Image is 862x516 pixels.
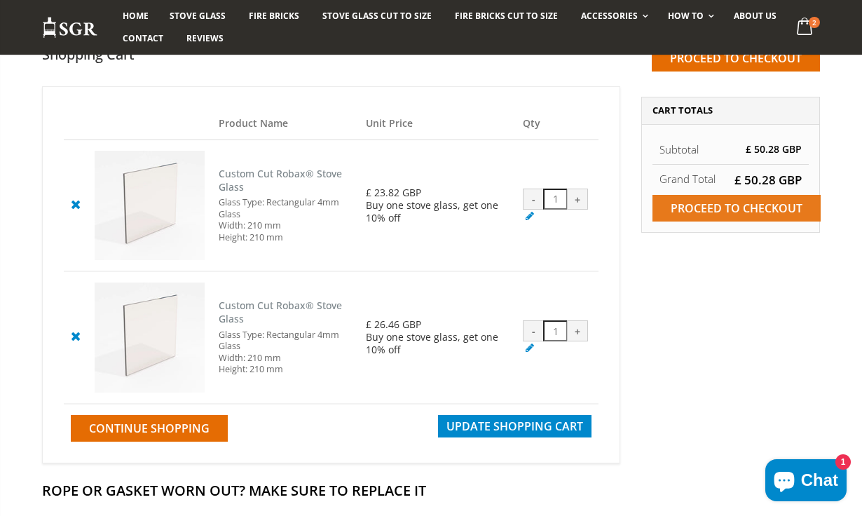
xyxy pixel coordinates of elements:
[359,108,516,140] th: Unit Price
[570,5,655,27] a: Accessories
[455,10,558,22] span: Fire Bricks Cut To Size
[366,331,509,356] div: Buy one stove glass, get one 10% off
[71,415,228,442] a: Continue Shopping
[123,32,163,44] span: Contact
[581,10,638,22] span: Accessories
[366,186,421,199] span: £ 23.82 GBP
[652,45,820,72] input: Proceed to checkout
[791,14,820,41] a: 2
[523,189,544,210] div: -
[112,27,174,50] a: Contact
[249,10,299,22] span: Fire Bricks
[366,318,421,331] span: £ 26.46 GBP
[516,108,598,140] th: Qty
[42,16,98,39] img: Stove Glass Replacement
[659,172,716,186] strong: Grand Total
[95,283,205,393] img: Custom Cut Robax® Stove Glass - Pool #12
[438,415,591,437] button: Update Shopping Cart
[322,10,431,22] span: Stove Glass Cut To Size
[734,172,802,188] span: £ 50.28 GBP
[219,330,353,375] div: Glass Type: Rectangular 4mm Glass Width: 210 mm Height: 210 mm
[159,5,236,27] a: Stove Glass
[761,459,851,505] inbox-online-store-chat: Shopify online store chat
[567,189,588,210] div: +
[723,5,787,27] a: About us
[809,17,820,28] span: 2
[312,5,442,27] a: Stove Glass Cut To Size
[212,108,360,140] th: Product Name
[652,195,821,222] input: Proceed to checkout
[186,32,224,44] span: Reviews
[219,197,353,243] div: Glass Type: Rectangular 4mm Glass Width: 210 mm Height: 210 mm
[123,10,149,22] span: Home
[176,27,234,50] a: Reviews
[657,5,721,27] a: How To
[446,419,583,434] span: Update Shopping Cart
[219,167,342,193] a: Custom Cut Robax® Stove Glass
[444,5,568,27] a: Fire Bricks Cut To Size
[659,142,699,156] span: Subtotal
[170,10,226,22] span: Stove Glass
[652,104,713,116] span: Cart Totals
[219,299,342,325] a: Custom Cut Robax® Stove Glass
[366,199,509,224] div: Buy one stove glass, get one 10% off
[238,5,310,27] a: Fire Bricks
[523,320,544,341] div: -
[567,320,588,341] div: +
[89,421,210,436] span: Continue Shopping
[668,10,704,22] span: How To
[746,142,802,156] span: £ 50.28 GBP
[112,5,159,27] a: Home
[734,10,777,22] span: About us
[95,151,205,261] img: Custom Cut Robax® Stove Glass - Pool #12
[42,481,820,500] h2: Rope Or Gasket Worn Out? Make Sure To Replace It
